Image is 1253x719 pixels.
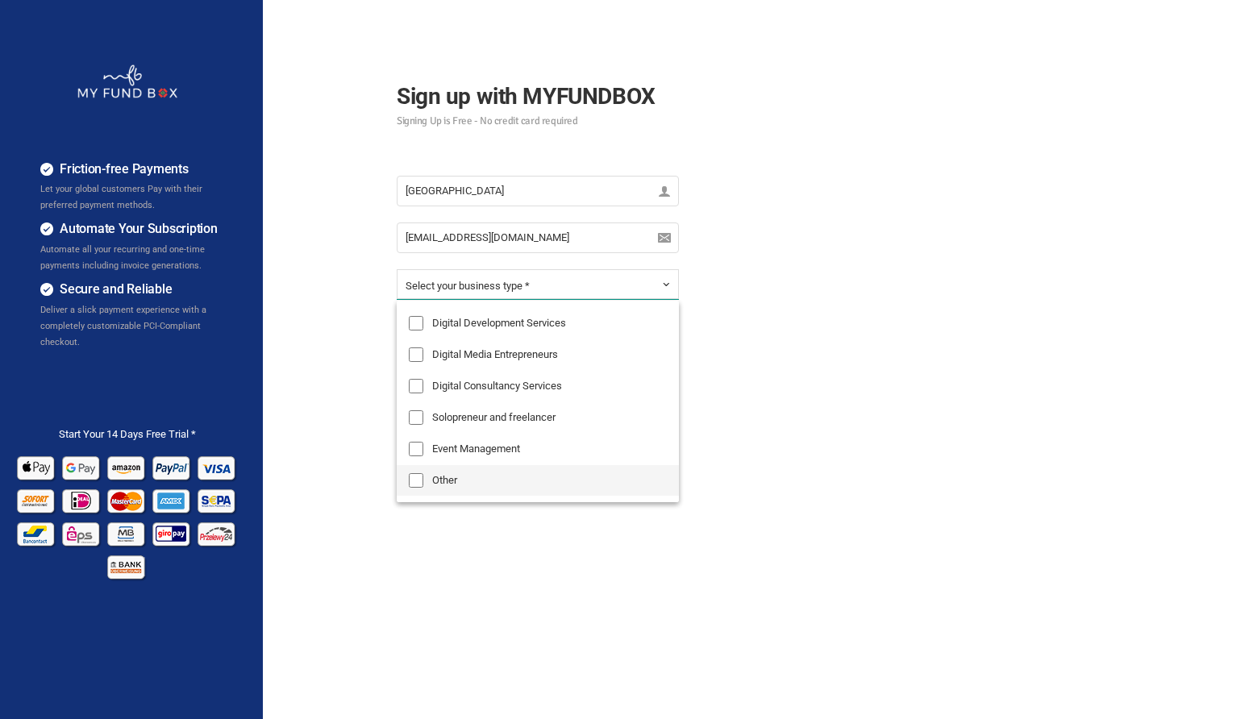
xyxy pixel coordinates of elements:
[15,484,58,517] img: Sofort Pay
[40,184,202,210] span: Let your global customers Pay with their preferred payment methods.
[151,484,194,517] img: american_express Pay
[60,484,103,517] img: Ideal Pay
[106,517,148,550] img: mb Pay
[60,451,103,484] img: Google Pay
[409,410,423,425] input: Solopreneur and freelancer
[409,347,423,362] input: Digital Media Entrepreneurs
[40,219,239,239] h4: Automate Your Subscription
[409,316,423,330] input: Digital Development Services
[406,280,530,292] span: Select your business type *
[409,442,423,456] input: Event Management
[196,517,239,550] img: p24 Pay
[106,550,148,583] img: banktransfer
[409,473,423,488] input: Other
[60,517,103,550] img: EPS Pay
[397,434,679,464] label: Event Management
[397,222,679,253] input: E-Mail *
[397,465,679,496] label: Other
[196,451,239,484] img: Visa
[15,517,58,550] img: Bancontact Pay
[397,402,679,433] label: Solopreneur and freelancer
[106,451,148,484] img: Amazon
[397,308,679,339] label: Digital Development Services
[397,371,679,401] label: Digital Consultancy Services
[397,269,679,299] button: Select your business type *
[40,160,239,180] h4: Friction-free Payments
[151,517,194,550] img: giropay
[397,176,679,206] input: Name *
[40,244,205,271] span: Automate all your recurring and one-time payments including invoice generations.
[196,484,239,517] img: sepa Pay
[40,305,206,347] span: Deliver a slick payment experience with a completely customizable PCI-Compliant checkout.
[397,116,679,127] small: Signing Up is Free - No credit card required
[106,484,148,517] img: Mastercard Pay
[15,451,58,484] img: Apple Pay
[40,280,239,300] h4: Secure and Reliable
[409,379,423,393] input: Digital Consultancy Services
[77,64,178,99] img: whiteMFB.png
[397,339,679,370] label: Digital Media Entrepreneurs
[151,451,194,484] img: Paypal
[397,79,679,127] h2: Sign up with MYFUNDBOX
